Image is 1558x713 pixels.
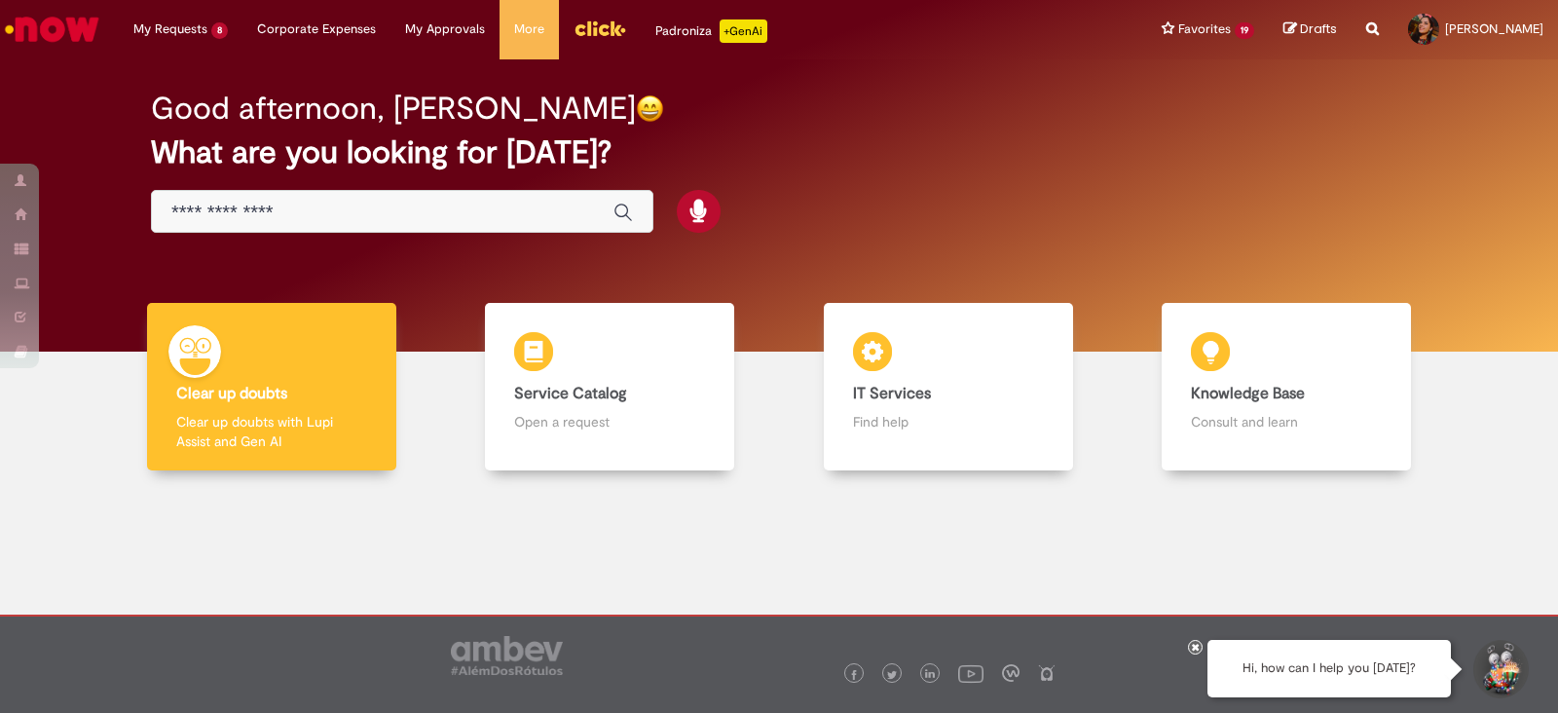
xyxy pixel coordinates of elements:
b: Service Catalog [514,384,627,403]
span: 8 [211,22,228,39]
img: logo_footer_workplace.png [1002,664,1020,682]
span: More [514,19,544,39]
a: Knowledge Base Consult and learn [1118,303,1457,471]
img: logo_footer_naosei.png [1038,664,1056,682]
b: Clear up doubts [176,384,287,403]
span: Corporate Expenses [257,19,376,39]
a: Clear up doubts Clear up doubts with Lupi Assist and Gen AI [102,303,441,471]
span: [PERSON_NAME] [1445,20,1543,37]
b: IT Services [853,384,931,403]
a: Drafts [1283,20,1337,39]
h2: What are you looking for [DATE]? [151,135,1407,169]
p: Find help [853,412,1044,432]
div: Hi, how can I help you [DATE]? [1207,640,1451,697]
img: logo_footer_linkedin.png [925,669,935,681]
button: Start Support Conversation [1470,640,1529,698]
p: +GenAi [720,19,767,43]
div: Padroniza [655,19,767,43]
img: happy-face.png [636,94,664,123]
img: logo_footer_twitter.png [887,670,897,680]
span: My Requests [133,19,207,39]
h2: Good afternoon, [PERSON_NAME] [151,92,636,126]
a: Service Catalog Open a request [441,303,780,471]
a: IT Services Find help [779,303,1118,471]
p: Open a request [514,412,705,432]
img: ServiceNow [2,10,102,49]
span: 19 [1235,22,1254,39]
img: logo_footer_youtube.png [958,660,983,686]
img: click_logo_yellow_360x200.png [574,14,626,43]
b: Knowledge Base [1191,384,1305,403]
span: Drafts [1300,19,1337,38]
span: Favorites [1178,19,1231,39]
p: Clear up doubts with Lupi Assist and Gen AI [176,412,367,451]
img: logo_footer_facebook.png [849,670,859,680]
span: My Approvals [405,19,485,39]
p: Consult and learn [1191,412,1382,432]
img: logo_footer_ambev_rotulo_gray.png [451,636,563,675]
